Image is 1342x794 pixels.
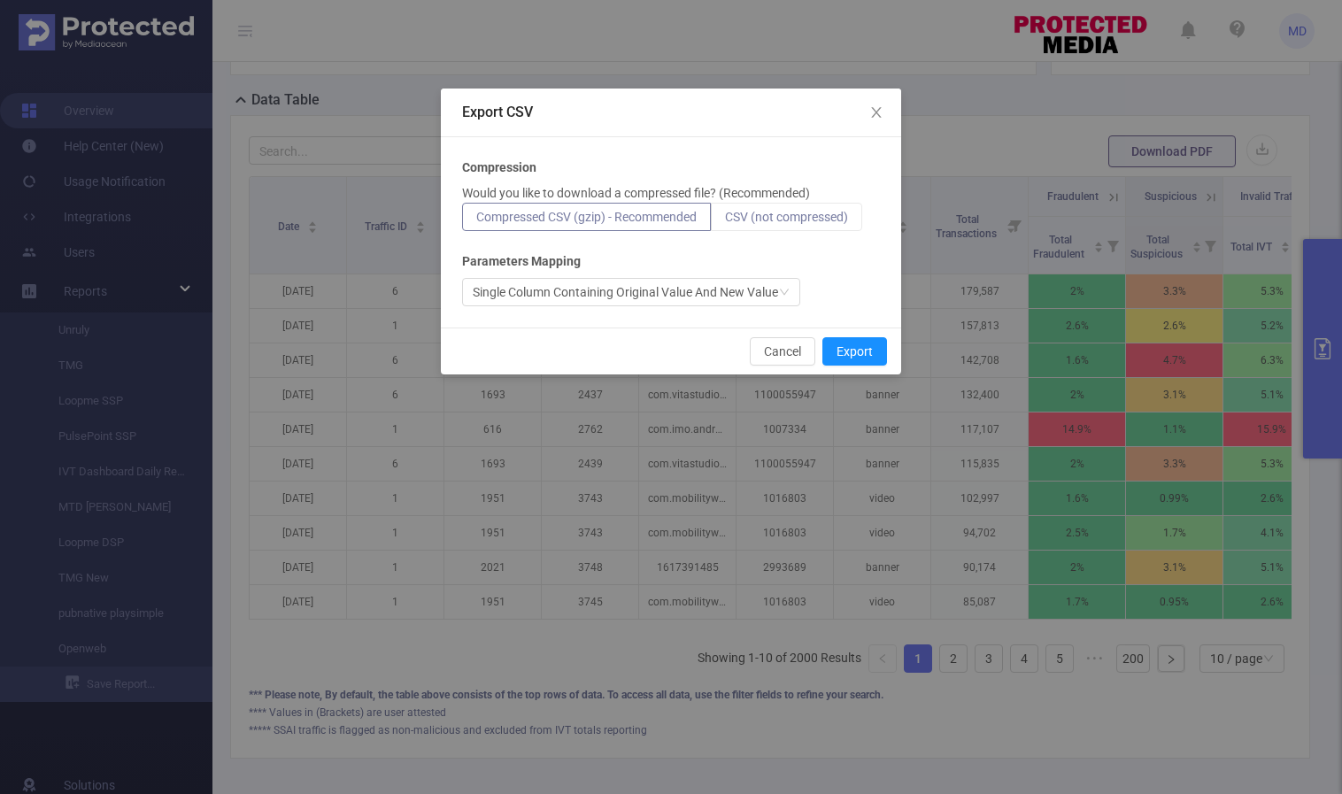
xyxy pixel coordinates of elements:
[822,337,887,366] button: Export
[462,184,810,203] p: Would you like to download a compressed file? (Recommended)
[462,103,880,122] div: Export CSV
[725,210,848,224] span: CSV (not compressed)
[473,279,778,305] div: Single Column Containing Original Value And New Value
[476,210,697,224] span: Compressed CSV (gzip) - Recommended
[462,158,536,177] b: Compression
[779,287,790,299] i: icon: down
[869,105,883,119] i: icon: close
[852,89,901,138] button: Close
[462,252,581,271] b: Parameters Mapping
[750,337,815,366] button: Cancel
